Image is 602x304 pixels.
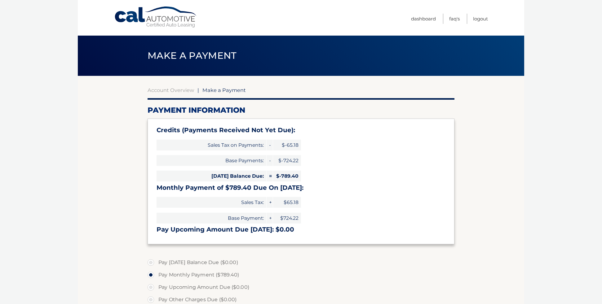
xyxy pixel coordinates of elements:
span: Make a Payment [148,50,237,61]
a: Dashboard [411,14,436,24]
span: = [267,171,273,181]
a: Account Overview [148,87,194,93]
span: $-724.22 [273,155,301,166]
span: Make a Payment [202,87,246,93]
a: Logout [473,14,488,24]
label: Pay [DATE] Balance Due ($0.00) [148,256,454,269]
h2: Payment Information [148,106,454,115]
span: [DATE] Balance Due: [157,171,266,181]
label: Pay Upcoming Amount Due ($0.00) [148,281,454,293]
span: Sales Tax on Payments: [157,140,266,150]
span: + [267,213,273,224]
h3: Credits (Payments Received Not Yet Due): [157,126,445,134]
h3: Monthly Payment of $789.40 Due On [DATE]: [157,184,445,192]
span: - [267,155,273,166]
span: Sales Tax: [157,197,266,208]
a: Cal Automotive [114,6,198,28]
label: Pay Monthly Payment ($789.40) [148,269,454,281]
span: $724.22 [273,213,301,224]
span: Base Payments: [157,155,266,166]
span: + [267,197,273,208]
span: | [197,87,199,93]
a: FAQ's [449,14,460,24]
h3: Pay Upcoming Amount Due [DATE]: $0.00 [157,226,445,233]
span: $65.18 [273,197,301,208]
span: $-789.40 [273,171,301,181]
span: Base Payment: [157,213,266,224]
span: $-65.18 [273,140,301,150]
span: - [267,140,273,150]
